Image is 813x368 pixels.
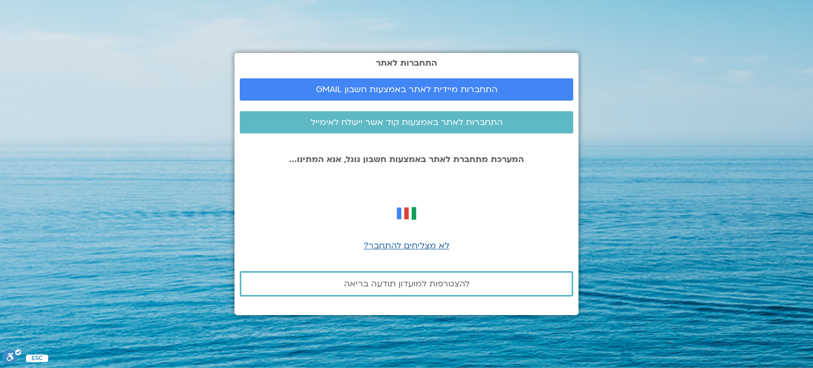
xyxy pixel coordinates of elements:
[240,58,573,68] h2: התחברות לאתר
[240,155,573,164] p: המערכת מתחברת לאתר באמצעות חשבון גוגל, אנא המתינו...
[344,279,469,289] span: להצטרפות למועדון תודעה בריאה
[311,118,503,127] span: התחברות לאתר באמצעות קוד אשר יישלח לאימייל
[240,111,573,133] a: התחברות לאתר באמצעות קוד אשר יישלח לאימייל
[240,271,573,297] a: להצטרפות למועדון תודעה בריאה
[364,240,449,252] a: לא מצליחים להתחבר?
[240,78,573,101] a: התחברות מיידית לאתר באמצעות חשבון GMAIL
[316,85,498,94] span: התחברות מיידית לאתר באמצעות חשבון GMAIL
